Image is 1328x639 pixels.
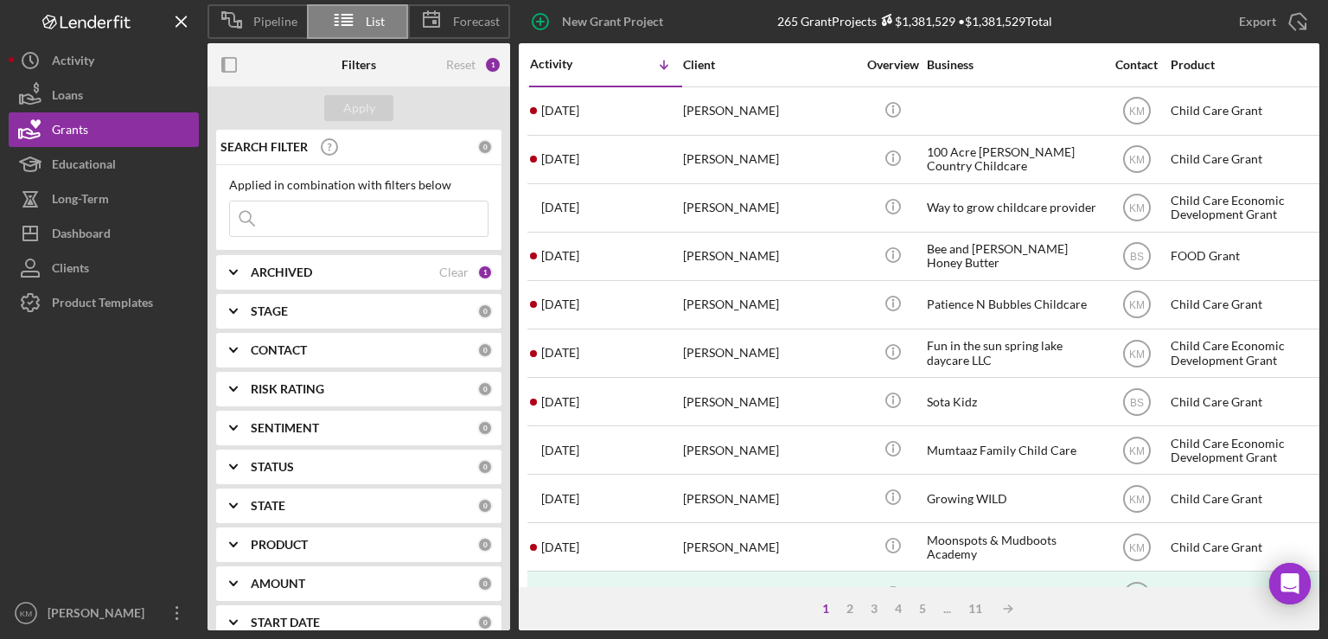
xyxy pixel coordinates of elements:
button: Activity [9,43,199,78]
div: 4 [886,602,910,616]
div: 0 [477,139,493,155]
text: KM [1129,541,1145,553]
div: Dashboard [52,216,111,255]
time: 2025-09-17 19:54 [541,395,579,409]
span: List [366,15,385,29]
div: [PERSON_NAME] [683,379,856,425]
button: Long-Term [9,182,199,216]
button: Apply [324,95,393,121]
div: Apply [343,95,375,121]
div: Export [1239,4,1276,39]
div: 265 Grant Projects • $1,381,529 Total [777,14,1052,29]
b: SENTIMENT [251,421,319,435]
div: [PERSON_NAME] [683,572,856,618]
div: Little Pioneers Playschool [927,572,1100,618]
div: 0 [477,304,493,319]
div: 3 [862,602,886,616]
div: 0 [477,498,493,514]
div: Grants [52,112,88,151]
text: BS [1129,396,1143,408]
div: New Grant Project [562,4,663,39]
text: KM [20,609,32,618]
div: 5 [910,602,935,616]
div: Bee and [PERSON_NAME] Honey Butter [927,233,1100,279]
div: Long-Term [52,182,109,220]
text: KM [1129,493,1145,505]
text: KM [1129,105,1145,118]
div: Way to grow childcare provider [927,185,1100,231]
text: BS [1129,251,1143,263]
div: Client [683,58,856,72]
b: Filters [342,58,376,72]
div: 100 Acre [PERSON_NAME] Country Childcare [927,137,1100,182]
div: $1,381,529 [877,14,955,29]
div: [PERSON_NAME] [683,88,856,134]
div: [PERSON_NAME] [683,330,856,376]
span: Forecast [453,15,500,29]
div: [PERSON_NAME] [683,427,856,473]
time: 2025-09-16 20:05 [541,444,579,457]
div: Business [927,58,1100,72]
b: SEARCH FILTER [220,140,308,154]
div: 1 [484,56,501,73]
div: Loans [52,78,83,117]
div: Moonspots & Mudboots Academy [927,524,1100,570]
time: 2025-09-16 02:44 [541,492,579,506]
b: CONTACT [251,343,307,357]
b: START DATE [251,616,320,629]
div: Reset [446,58,476,72]
div: Growing WILD [927,476,1100,521]
div: 0 [477,420,493,436]
div: 11 [960,602,991,616]
div: 0 [477,615,493,630]
div: [PERSON_NAME] [683,185,856,231]
div: [PERSON_NAME] [683,524,856,570]
text: KM [1129,154,1145,166]
b: STATE [251,499,285,513]
b: RISK RATING [251,382,324,396]
span: Pipeline [253,15,297,29]
div: Mumtaaz Family Child Care [927,427,1100,473]
b: AMOUNT [251,577,305,591]
time: 2025-09-21 19:18 [541,249,579,263]
div: Patience N Bubbles Childcare [927,282,1100,328]
div: Sota Kidz [927,379,1100,425]
div: Activity [52,43,94,82]
time: 2025-09-23 03:41 [541,152,579,166]
div: 0 [477,537,493,553]
b: ARCHIVED [251,265,312,279]
div: Applied in combination with filters below [229,178,488,192]
button: Dashboard [9,216,199,251]
time: 2025-09-23 02:24 [541,201,579,214]
div: Overview [860,58,925,72]
div: 0 [477,576,493,591]
time: 2025-09-10 14:49 [541,540,579,554]
div: [PERSON_NAME] [683,233,856,279]
button: Educational [9,147,199,182]
b: STATUS [251,460,294,474]
div: Educational [52,147,116,186]
div: Fun in the sun spring lake daycare LLC [927,330,1100,376]
div: ... [935,602,960,616]
div: 0 [477,381,493,397]
div: 2 [838,602,862,616]
div: Product Templates [52,285,153,324]
button: New Grant Project [519,4,680,39]
button: Grants [9,112,199,147]
text: KM [1129,444,1145,457]
div: [PERSON_NAME] [43,596,156,635]
div: [PERSON_NAME] [683,137,856,182]
div: 1 [477,265,493,280]
div: Contact [1104,58,1169,72]
div: Open Intercom Messenger [1269,563,1311,604]
div: [PERSON_NAME] [683,476,856,521]
div: 0 [477,342,493,358]
button: Product Templates [9,285,199,320]
button: Loans [9,78,199,112]
div: Clear [439,265,469,279]
text: KM [1129,202,1145,214]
